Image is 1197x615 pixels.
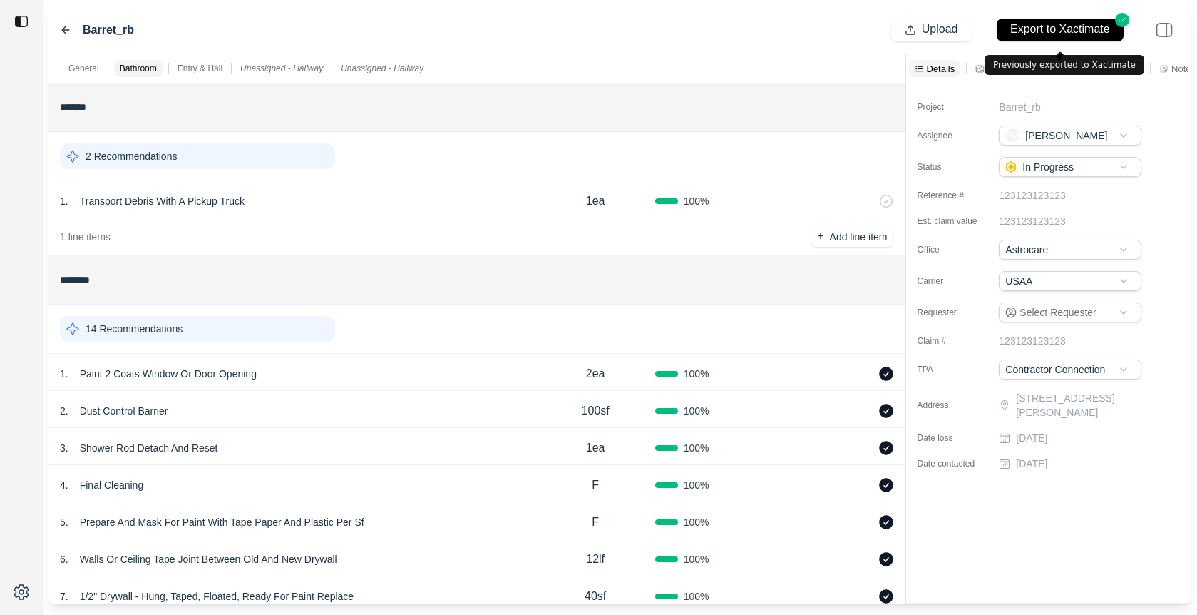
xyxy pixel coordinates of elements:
[14,14,29,29] img: toggle sidebar
[1171,63,1196,75] p: Notes
[592,514,599,531] p: F
[684,552,709,566] span: 100 %
[585,588,606,605] p: 40sf
[684,404,709,418] span: 100 %
[586,551,605,568] p: 12lf
[918,275,989,287] label: Carrier
[1016,391,1163,420] p: [STREET_ADDRESS][PERSON_NAME]
[999,188,1065,203] p: 123123123123
[83,21,134,39] label: Barret_rb
[1016,457,1047,471] p: [DATE]
[918,307,989,318] label: Requester
[830,230,888,244] p: Add line item
[684,367,709,381] span: 100 %
[60,367,68,381] p: 1 .
[60,230,111,244] p: 1 line items
[586,365,605,382] p: 2ea
[86,322,183,336] p: 14 Recommendations
[684,515,709,529] span: 100 %
[918,335,989,347] label: Claim #
[178,63,222,74] p: Entry & Hall
[684,194,709,208] span: 100 %
[997,19,1124,41] button: Export to Xactimate
[684,478,709,492] span: 100 %
[592,477,599,494] p: F
[60,194,68,208] p: 1 .
[918,458,989,469] label: Date contacted
[60,515,68,529] p: 5 .
[74,191,250,211] p: Transport Debris With A Pickup Truck
[922,21,958,38] p: Upload
[74,512,370,532] p: Prepare And Mask For Paint With Tape Paper And Plastic Per Sf
[999,214,1065,228] p: 123123123123
[918,400,989,411] label: Address
[60,441,68,455] p: 3 .
[684,441,709,455] span: 100 %
[60,589,68,604] p: 7 .
[1016,431,1047,445] p: [DATE]
[74,364,262,384] p: Paint 2 Coats Window Or Door Opening
[918,130,989,141] label: Assignee
[891,19,972,41] button: Upload
[68,63,99,74] p: General
[918,215,989,227] label: Est. claim value
[927,63,955,75] p: Details
[60,552,68,566] p: 6 .
[993,59,1136,71] p: Previously exported to Xactimate
[586,193,605,210] p: 1ea
[240,63,323,74] p: Unassigned - Hallway
[918,190,989,201] label: Reference #
[74,586,359,606] p: 1/2" Drywall - Hung, Taped, Floated, Ready For Paint Replace
[1010,21,1110,38] p: Export to Xactimate
[999,100,1040,114] p: Barret_rb
[74,475,150,495] p: Final Cleaning
[341,63,423,74] p: Unassigned - Hallway
[586,439,605,457] p: 1ea
[817,228,823,245] p: +
[1149,14,1180,46] img: right-panel.svg
[582,402,610,420] p: 100sf
[86,149,177,163] p: 2 Recommendations
[60,404,68,418] p: 2 .
[60,478,68,492] p: 4 .
[74,549,343,569] p: Walls Or Ceiling Tape Joint Between Old And New Drywall
[74,438,224,458] p: Shower Rod Detach And Reset
[918,101,989,113] label: Project
[918,161,989,173] label: Status
[918,244,989,255] label: Office
[918,364,989,375] label: TPA
[684,589,709,604] span: 100 %
[811,227,893,247] button: +Add line item
[983,11,1137,48] button: Export to Xactimate
[999,334,1065,348] p: 123123123123
[918,432,989,444] label: Date loss
[74,401,174,421] p: Dust Control Barrier
[120,63,157,74] p: Bathroom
